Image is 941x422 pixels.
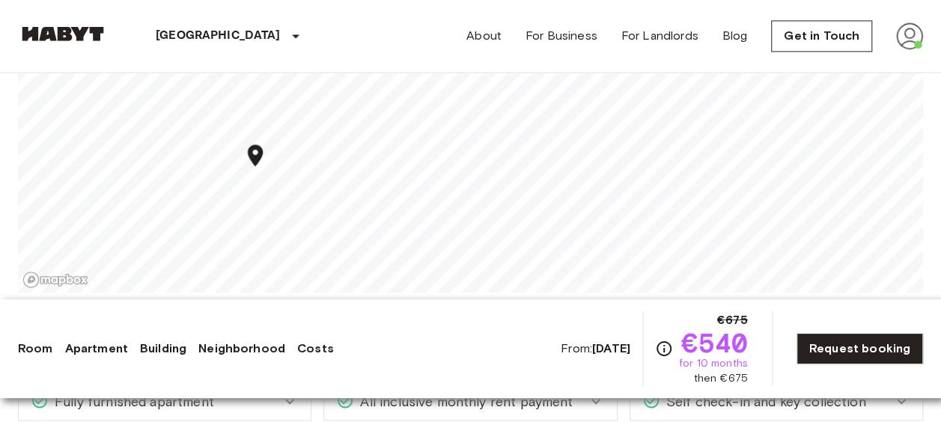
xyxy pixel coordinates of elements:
span: €675 [717,311,748,329]
canvas: Map [18,68,923,293]
a: About [466,27,502,45]
a: Request booking [797,333,923,364]
a: Blog [722,27,748,45]
span: Self check-in and key collection [660,391,866,411]
div: Self check-in and key collection [630,382,922,420]
img: avatar [896,22,923,49]
div: Fully furnished apartment [19,382,311,420]
div: All inclusive monthly rent payment [324,382,616,420]
span: for 10 months [679,356,748,371]
a: Neighborhood [198,340,285,358]
a: Get in Touch [771,20,872,52]
span: All inclusive monthly rent payment [354,391,573,411]
a: Mapbox logo [22,271,88,288]
span: From: [561,340,630,357]
svg: Check cost overview for full price breakdown. Please note that discounts apply to new joiners onl... [655,340,673,358]
a: For Business [526,27,597,45]
span: then €675 [693,371,747,386]
img: Habyt [18,26,108,41]
p: [GEOGRAPHIC_DATA] [156,27,281,45]
a: For Landlords [621,27,698,45]
a: Costs [297,340,334,358]
span: Fully furnished apartment [49,391,214,411]
a: Room [18,340,53,358]
b: [DATE] [592,341,630,355]
a: Building [140,340,186,358]
span: €540 [681,329,748,356]
div: Map marker [243,142,269,173]
a: Apartment [65,340,128,358]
